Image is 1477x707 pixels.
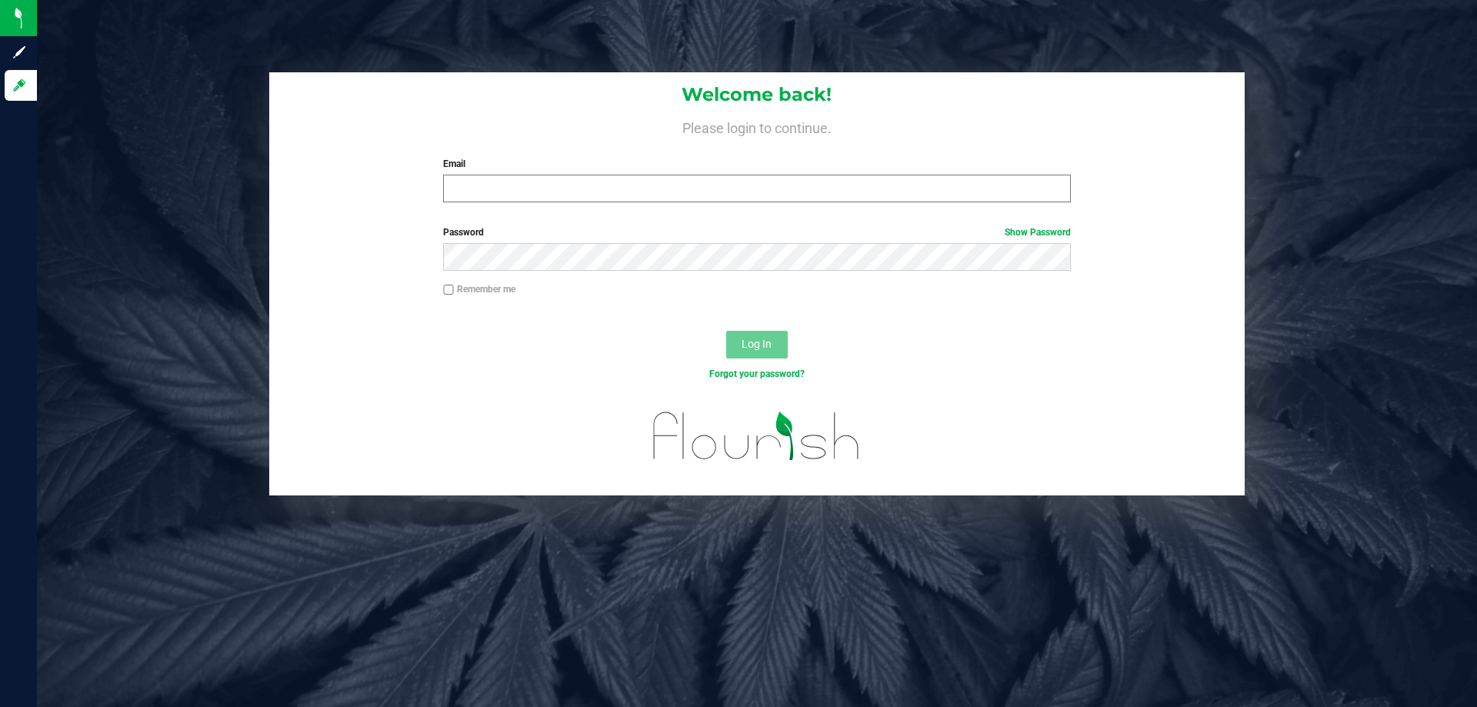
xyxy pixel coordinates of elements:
[443,227,484,238] span: Password
[443,157,1070,171] label: Email
[12,45,27,60] inline-svg: Sign up
[12,78,27,93] inline-svg: Log in
[742,338,772,350] span: Log In
[269,85,1245,105] h1: Welcome back!
[443,285,454,295] input: Remember me
[709,369,805,379] a: Forgot your password?
[635,397,879,475] img: flourish_logo.svg
[726,331,788,359] button: Log In
[269,117,1245,135] h4: Please login to continue.
[443,282,515,296] label: Remember me
[1005,227,1071,238] a: Show Password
